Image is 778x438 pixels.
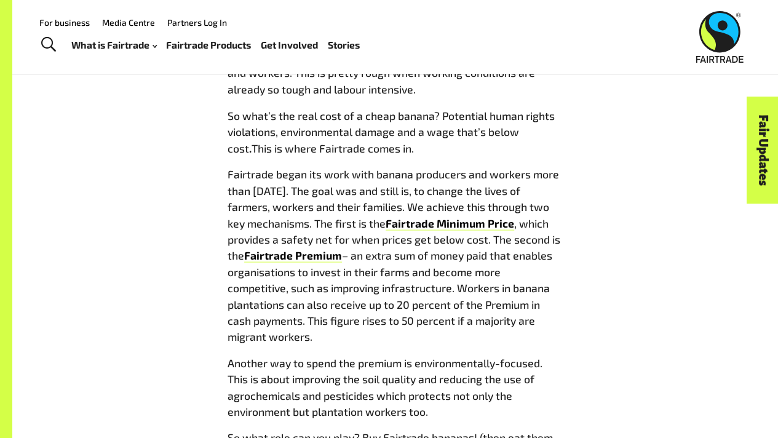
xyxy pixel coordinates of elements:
[244,248,342,261] b: Fairtrade Premium
[261,36,318,54] a: Get Involved
[386,216,514,230] a: Fairtrade Minimum Price
[249,141,252,154] b: .
[228,167,559,229] span: Fairtrade began its work with banana producers and workers more than [DATE]. The goal was and sti...
[166,36,251,54] a: Fairtrade Products
[696,11,744,63] img: Fairtrade Australia New Zealand logo
[228,356,542,418] span: Another way to spend the premium is environmentally-focused. This is about improving the soil qua...
[167,17,227,28] a: Partners Log In
[244,248,342,262] a: Fairtrade Premium
[33,30,63,60] a: Toggle Search
[228,108,555,154] span: So what’s the real cost of a cheap banana? Potential human rights violations, environmental damag...
[228,248,552,343] span: – an extra sum of money paid that enables organisations to invest in their farms and become more ...
[228,216,560,262] span: , which provides a safety net for when prices get below cost. The second is the
[252,141,414,154] span: This is where Fairtrade comes in.
[71,36,157,54] a: What is Fairtrade
[102,17,155,28] a: Media Centre
[328,36,360,54] a: Stories
[386,216,514,229] b: Fairtrade Minimum Price
[39,17,90,28] a: For business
